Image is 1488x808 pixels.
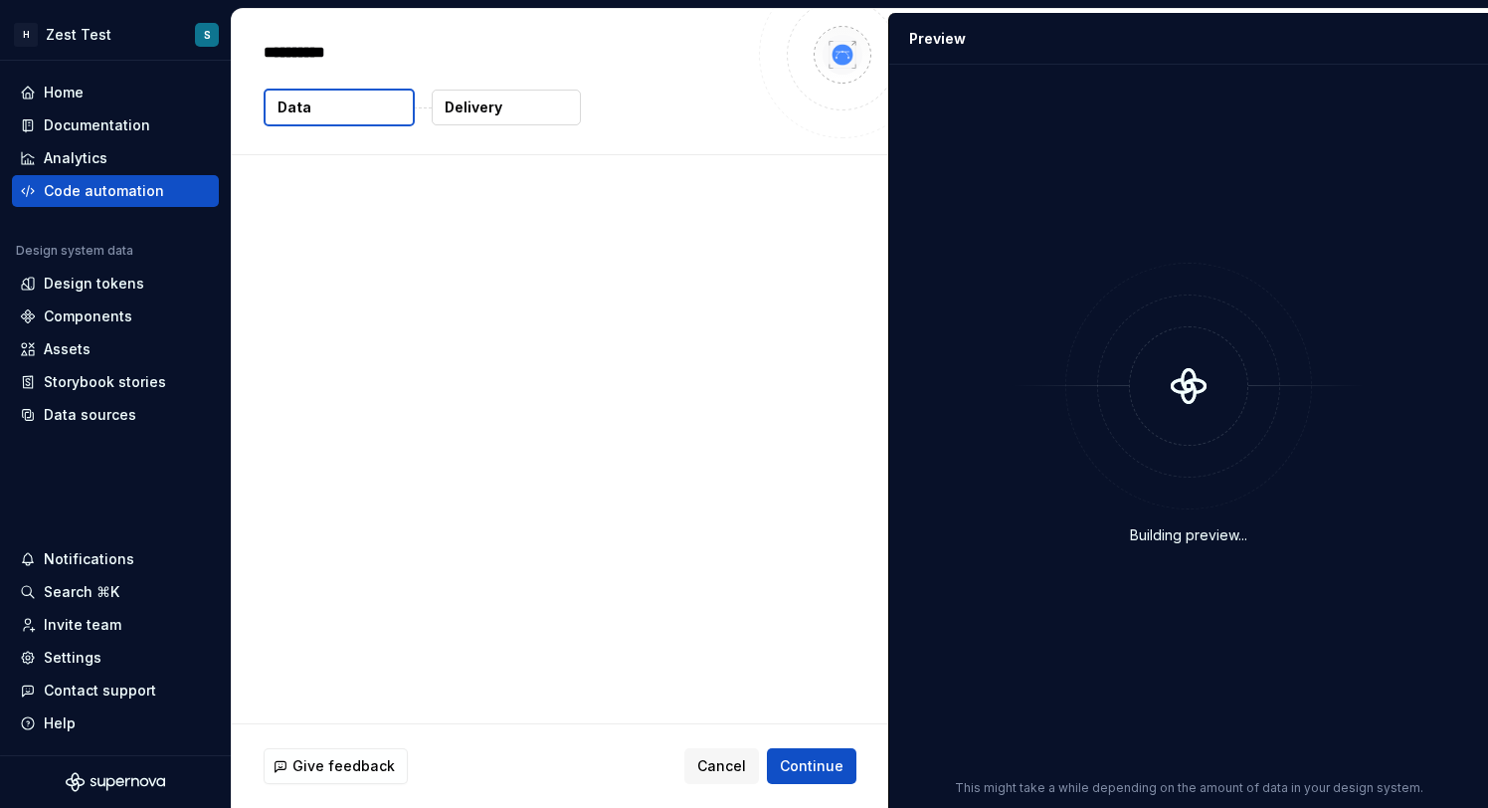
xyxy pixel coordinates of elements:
[12,109,219,141] a: Documentation
[66,772,165,792] svg: Supernova Logo
[44,615,121,635] div: Invite team
[44,148,107,168] div: Analytics
[44,115,150,135] div: Documentation
[955,780,1423,796] p: This might take a while depending on the amount of data in your design system.
[44,582,119,602] div: Search ⌘K
[44,372,166,392] div: Storybook stories
[12,707,219,739] button: Help
[44,681,156,701] div: Contact support
[780,756,843,776] span: Continue
[44,549,134,569] div: Notifications
[44,339,91,359] div: Assets
[12,609,219,641] a: Invite team
[204,27,211,43] div: S
[44,83,84,102] div: Home
[44,713,76,733] div: Help
[16,243,133,259] div: Design system data
[12,333,219,365] a: Assets
[684,748,759,784] button: Cancel
[767,748,856,784] button: Continue
[12,675,219,707] button: Contact support
[12,543,219,575] button: Notifications
[12,399,219,431] a: Data sources
[12,301,219,332] a: Components
[12,576,219,608] button: Search ⌘K
[432,90,581,125] button: Delivery
[12,366,219,398] a: Storybook stories
[292,756,395,776] span: Give feedback
[14,23,38,47] div: H
[12,175,219,207] a: Code automation
[44,306,132,326] div: Components
[44,648,101,668] div: Settings
[46,25,111,45] div: Zest Test
[1130,525,1247,545] div: Building preview...
[44,274,144,294] div: Design tokens
[264,748,408,784] button: Give feedback
[697,756,746,776] span: Cancel
[12,142,219,174] a: Analytics
[12,268,219,300] a: Design tokens
[4,13,227,56] button: HZest TestS
[12,77,219,108] a: Home
[44,405,136,425] div: Data sources
[264,89,415,126] button: Data
[12,642,219,674] a: Settings
[278,98,311,117] p: Data
[44,181,164,201] div: Code automation
[909,29,966,49] div: Preview
[445,98,502,117] p: Delivery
